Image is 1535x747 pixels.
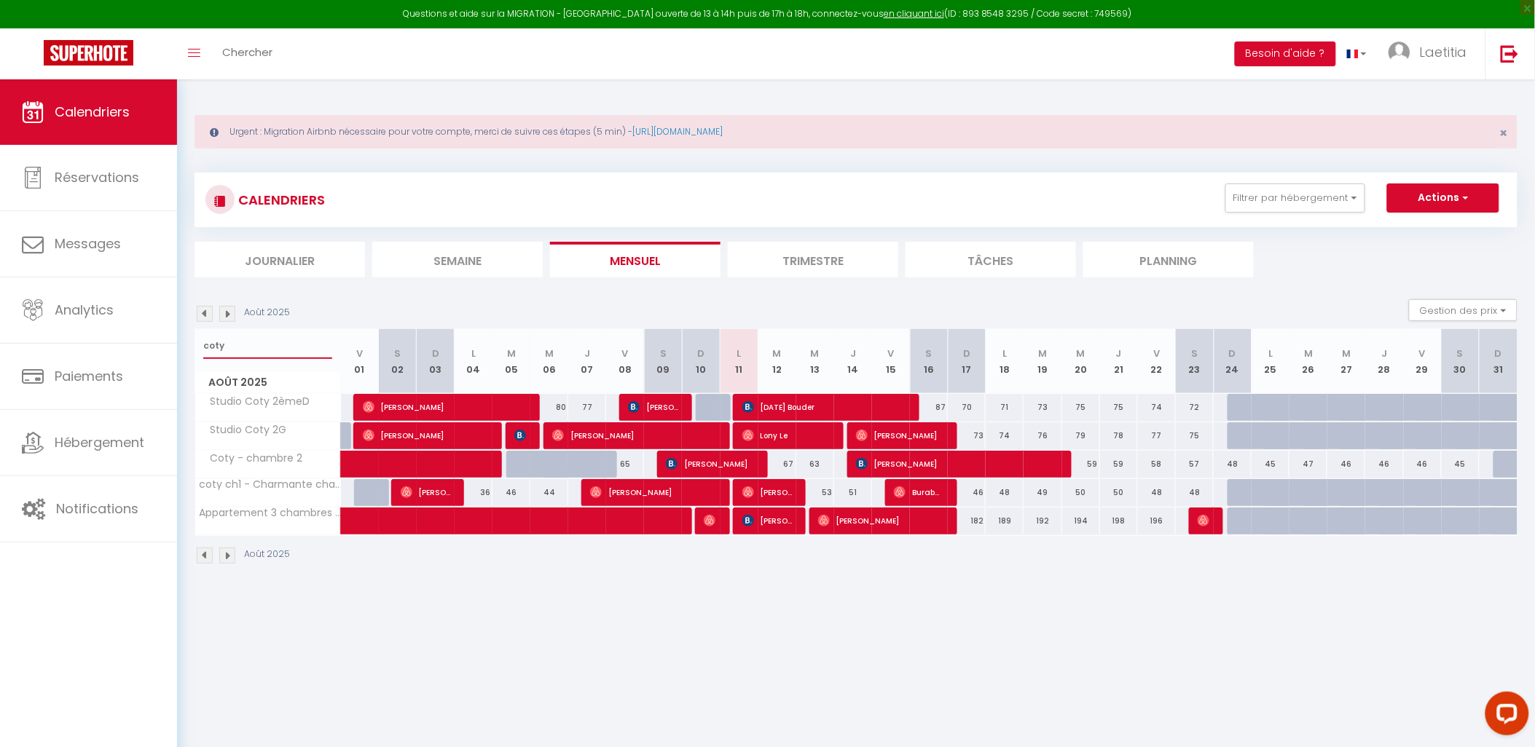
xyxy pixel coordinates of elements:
abbr: D [698,347,705,360]
abbr: S [926,347,933,360]
abbr: M [1077,347,1086,360]
div: 36 [455,479,492,506]
div: 78 [1100,422,1138,449]
a: [URL][DOMAIN_NAME] [632,125,723,138]
span: [PERSON_NAME] [742,507,793,534]
abbr: M [1304,347,1313,360]
span: [PERSON_NAME] [818,507,944,534]
th: 23 [1176,329,1214,394]
a: Chercher [211,28,283,79]
div: 48 [1214,451,1252,478]
th: 07 [568,329,606,394]
div: 45 [1252,451,1289,478]
span: Studio Coty 2G [197,422,291,438]
li: Trimestre [728,242,898,277]
th: 10 [682,329,720,394]
div: 57 [1176,451,1214,478]
div: 48 [986,479,1024,506]
th: 01 [341,329,379,394]
img: Super Booking [44,40,133,66]
span: Hébergement [55,433,144,451]
span: Burabari Bade [894,478,944,506]
abbr: J [584,347,590,360]
th: 30 [1442,329,1480,394]
div: 48 [1176,479,1214,506]
abbr: D [1229,347,1236,360]
span: Coty - chambre 2 [197,451,307,467]
abbr: L [471,347,476,360]
abbr: V [622,347,629,360]
span: [PERSON_NAME] [628,393,678,421]
span: × [1500,124,1508,142]
div: 77 [568,394,606,421]
li: Semaine [372,242,543,277]
button: Gestion des prix [1409,299,1518,321]
div: 58 [1138,451,1176,478]
abbr: L [1268,347,1273,360]
span: [PERSON_NAME] [363,393,527,421]
th: 15 [872,329,910,394]
div: 46 [492,479,530,506]
abbr: S [1457,347,1464,360]
span: Laetitia [1420,43,1467,61]
th: 08 [606,329,644,394]
abbr: V [356,347,363,360]
th: 12 [758,329,796,394]
abbr: M [507,347,516,360]
div: 182 [948,507,986,534]
span: [PERSON_NAME] [666,450,754,478]
abbr: M [773,347,782,360]
span: Paiements [55,367,123,385]
th: 09 [644,329,682,394]
span: coty ch1 - Charmante chambre [197,479,343,490]
th: 16 [910,329,948,394]
div: 80 [530,394,568,421]
div: 75 [1062,394,1100,421]
span: Chercher [222,44,272,60]
span: [PERSON_NAME] [514,422,527,449]
span: [PERSON_NAME] [552,422,716,449]
th: 06 [530,329,568,394]
th: 05 [492,329,530,394]
div: 192 [1024,507,1061,534]
abbr: S [1191,347,1198,360]
abbr: L [1002,347,1007,360]
th: 18 [986,329,1024,394]
span: [PERSON_NAME] [401,478,451,506]
abbr: J [850,347,856,360]
span: Calendriers [55,103,130,121]
div: 189 [986,507,1024,534]
th: 03 [417,329,455,394]
div: 194 [1062,507,1100,534]
abbr: V [1419,347,1426,360]
button: Actions [1387,183,1499,213]
span: [PERSON_NAME] [856,450,1058,478]
div: 198 [1100,507,1138,534]
abbr: M [1342,347,1351,360]
abbr: D [432,347,439,360]
abbr: J [1116,347,1122,360]
th: 24 [1214,329,1252,394]
th: 31 [1480,329,1518,394]
div: 50 [1062,479,1100,506]
div: 46 [1404,451,1442,478]
p: Août 2025 [244,306,290,320]
div: 71 [986,394,1024,421]
th: 14 [834,329,872,394]
th: 17 [948,329,986,394]
iframe: LiveChat chat widget [1474,686,1535,747]
a: ... Laetitia [1378,28,1485,79]
div: 72 [1176,394,1214,421]
div: 59 [1062,451,1100,478]
div: 59 [1100,451,1138,478]
div: 79 [1062,422,1100,449]
span: [PERSON_NAME] [1198,507,1210,534]
span: Messages [55,234,121,253]
th: 29 [1404,329,1442,394]
span: Lony Le [742,422,831,449]
div: 51 [834,479,872,506]
abbr: M [1039,347,1048,360]
span: [PERSON_NAME] [742,478,793,506]
button: Besoin d'aide ? [1235,41,1336,66]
